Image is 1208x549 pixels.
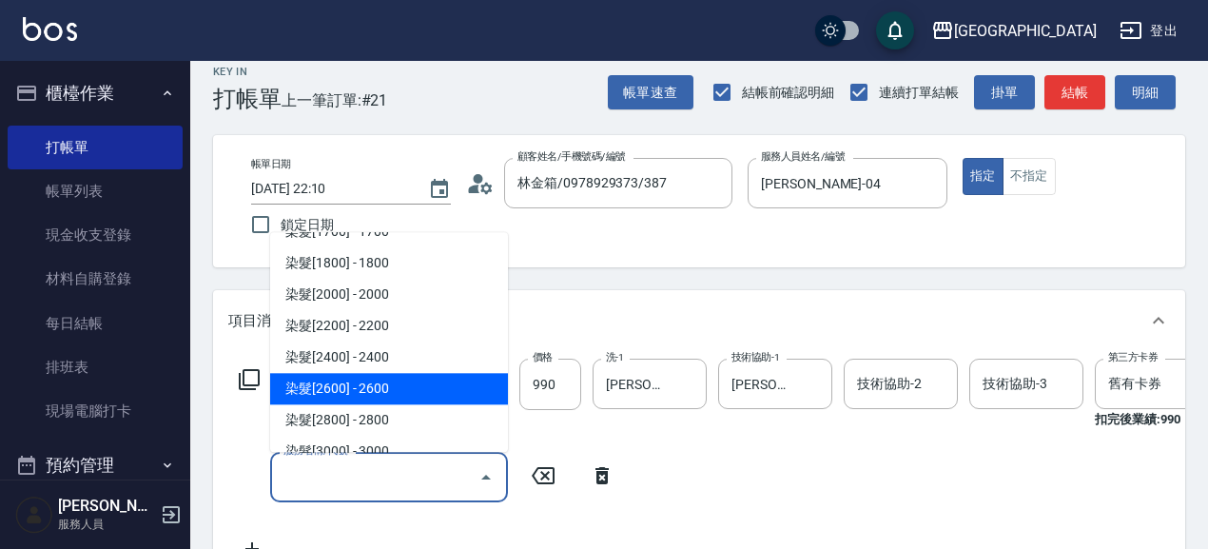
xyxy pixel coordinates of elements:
label: 技術協助-1 [731,350,780,364]
h5: [PERSON_NAME] [58,497,155,516]
div: 項目消費 [213,290,1185,351]
button: Choose date, selected date is 2025-08-14 [417,167,462,212]
button: 結帳 [1044,75,1105,110]
span: 染髮[2800] - 2800 [270,405,508,437]
a: 每日結帳 [8,302,183,345]
span: 染髮[3000] - 3000 [270,437,508,468]
span: 染髮[1800] - 1800 [270,248,508,280]
button: 掛單 [974,75,1035,110]
a: 現金收支登錄 [8,213,183,257]
button: 預約管理 [8,441,183,490]
button: 指定 [963,158,1003,195]
h2: Key In [213,66,282,78]
button: Close [471,462,501,493]
a: 帳單列表 [8,169,183,213]
span: 上一筆訂單:#21 [282,88,388,112]
label: 洗-1 [606,350,624,364]
span: 染髮[2600] - 2600 [270,374,508,405]
a: 材料自購登錄 [8,257,183,301]
button: 櫃檯作業 [8,69,183,118]
span: 連續打單結帳 [879,83,959,103]
span: 鎖定日期 [281,215,334,235]
button: 不指定 [1003,158,1056,195]
span: 染髮[1700] - 1700 [270,217,508,248]
label: 第三方卡券 [1108,350,1158,364]
button: 登出 [1112,13,1185,49]
button: 明細 [1115,75,1176,110]
label: 顧客姓名/手機號碼/編號 [517,149,626,164]
h3: 打帳單 [213,86,282,112]
a: 排班表 [8,345,183,389]
a: 現場電腦打卡 [8,389,183,433]
p: 服務人員 [58,516,155,533]
label: 價格 [533,350,553,364]
span: 染髮[2400] - 2400 [270,343,508,374]
button: [GEOGRAPHIC_DATA] [924,11,1104,50]
label: 帳單日期 [251,157,291,171]
label: 服務人員姓名/編號 [761,149,845,164]
span: 結帳前確認明細 [742,83,835,103]
button: save [876,11,914,49]
img: Logo [23,17,77,41]
span: 染髮[2000] - 2000 [270,280,508,311]
img: Person [15,496,53,534]
button: 帳單速查 [608,75,693,110]
p: 項目消費 [228,311,285,331]
span: 染髮[2200] - 2200 [270,311,508,343]
a: 打帳單 [8,126,183,169]
div: [GEOGRAPHIC_DATA] [954,19,1097,43]
input: YYYY/MM/DD hh:mm [251,173,409,205]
